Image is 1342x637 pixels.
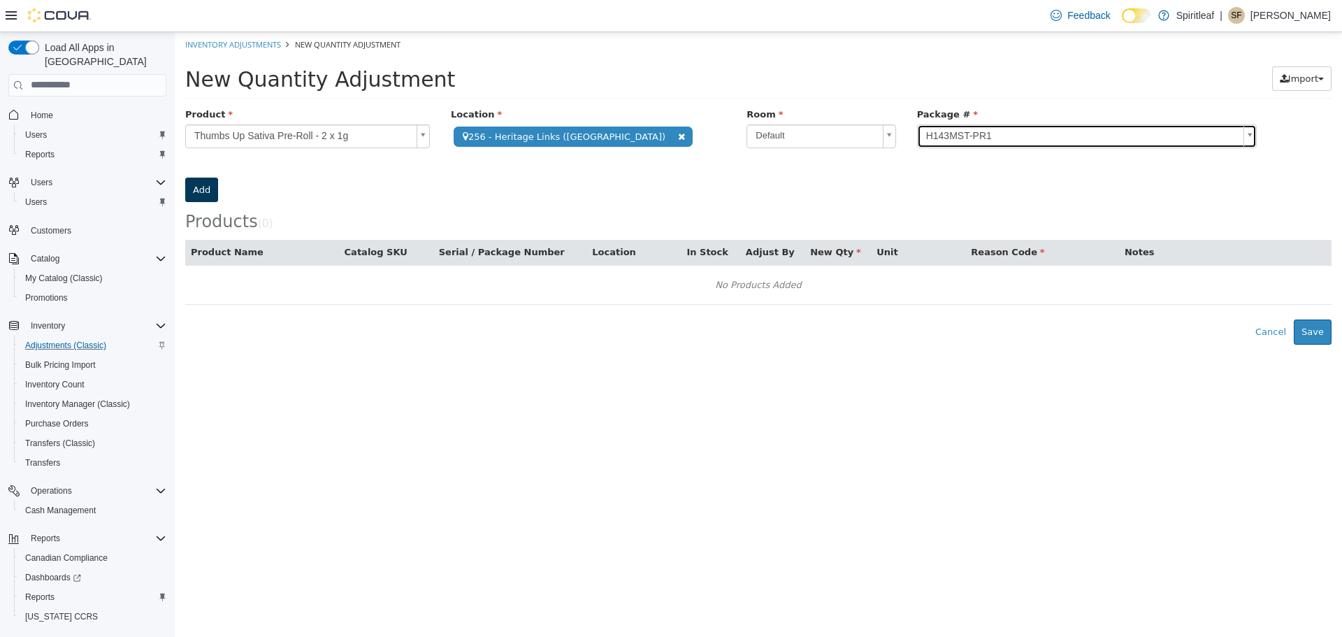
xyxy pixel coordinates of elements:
[20,127,166,143] span: Users
[1122,8,1151,23] input: Dark Mode
[20,270,108,287] a: My Catalog (Classic)
[1097,34,1157,59] button: Import
[14,336,172,355] button: Adjustments (Classic)
[1067,8,1110,22] span: Feedback
[1250,7,1331,24] p: [PERSON_NAME]
[25,572,81,583] span: Dashboards
[25,530,166,547] span: Reports
[31,110,53,121] span: Home
[3,529,172,548] button: Reports
[1045,1,1116,29] a: Feedback
[25,482,166,499] span: Operations
[25,107,59,124] a: Home
[20,455,166,471] span: Transfers
[25,250,65,267] button: Catalog
[14,355,172,375] button: Bulk Pricing Import
[31,485,72,496] span: Operations
[3,173,172,192] button: Users
[20,357,101,373] a: Bulk Pricing Import
[572,77,608,87] span: Room
[20,194,166,210] span: Users
[572,92,721,116] a: Default
[25,530,66,547] button: Reports
[10,92,255,116] a: Thumbs Up Sativa Pre-Roll - 2 x 1g
[25,174,58,191] button: Users
[20,435,166,452] span: Transfers (Classic)
[14,288,172,308] button: Promotions
[20,502,166,519] span: Cash Management
[20,608,103,625] a: [US_STATE] CCRS
[25,273,103,284] span: My Catalog (Classic)
[20,289,73,306] a: Promotions
[120,7,226,17] span: New Quantity Adjustment
[20,589,60,606] a: Reports
[25,222,166,239] span: Customers
[31,177,52,188] span: Users
[20,608,166,625] span: Washington CCRS
[20,357,166,373] span: Bulk Pricing Import
[16,213,92,227] button: Product Name
[1220,7,1222,24] p: |
[20,289,166,306] span: Promotions
[20,396,166,413] span: Inventory Manager (Classic)
[25,418,89,429] span: Purchase Orders
[743,93,1064,115] span: H143MST-PR1
[14,269,172,288] button: My Catalog (Classic)
[39,41,166,69] span: Load All Apps in [GEOGRAPHIC_DATA]
[14,145,172,164] button: Reports
[20,396,136,413] a: Inventory Manager (Classic)
[20,589,166,606] span: Reports
[25,149,55,160] span: Reports
[20,502,101,519] a: Cash Management
[28,8,91,22] img: Cova
[10,77,58,87] span: Product
[83,185,99,198] small: ( )
[742,77,803,87] span: Package #
[25,250,166,267] span: Catalog
[25,222,77,239] a: Customers
[512,213,556,227] button: In Stock
[31,320,65,331] span: Inventory
[20,415,166,432] span: Purchase Orders
[87,185,94,198] span: 0
[20,146,60,163] a: Reports
[20,550,113,566] a: Canadian Compliance
[1228,7,1245,24] div: Sara F
[279,94,518,115] span: 256 - Heritage Links ([GEOGRAPHIC_DATA])
[25,552,108,564] span: Canadian Compliance
[20,376,90,393] a: Inventory Count
[20,243,1148,264] div: No Products Added
[25,196,47,208] span: Users
[25,317,71,334] button: Inventory
[14,125,172,145] button: Users
[14,587,172,607] button: Reports
[10,7,106,17] a: Inventory Adjustments
[1231,7,1241,24] span: SF
[25,106,166,124] span: Home
[14,607,172,627] button: [US_STATE] CCRS
[3,249,172,269] button: Catalog
[1073,287,1119,313] button: Cancel
[20,569,166,586] span: Dashboards
[950,213,982,227] button: Notes
[10,145,43,171] button: Add
[25,317,166,334] span: Inventory
[14,434,172,453] button: Transfers (Classic)
[25,359,96,371] span: Bulk Pricing Import
[20,146,166,163] span: Reports
[25,438,95,449] span: Transfers (Classic)
[11,93,236,115] span: Thumbs Up Sativa Pre-Roll - 2 x 1g
[20,127,52,143] a: Users
[25,292,68,303] span: Promotions
[3,316,172,336] button: Inventory
[31,533,60,544] span: Reports
[25,592,55,603] span: Reports
[1176,7,1214,24] p: Spiritleaf
[25,399,130,410] span: Inventory Manager (Classic)
[571,213,623,227] button: Adjust By
[1119,287,1157,313] button: Save
[572,93,702,115] span: Default
[20,337,166,354] span: Adjustments (Classic)
[25,129,47,141] span: Users
[1113,41,1143,52] span: Import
